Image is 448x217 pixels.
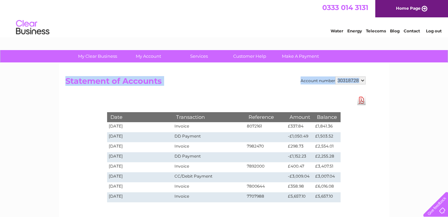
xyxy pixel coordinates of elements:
td: Invoice [173,122,245,132]
a: Energy [347,28,362,33]
a: Contact [404,28,420,33]
td: 7800644 [245,182,287,192]
td: [DATE] [107,172,173,182]
img: logo.png [16,17,50,38]
td: £400.47 [286,162,314,172]
td: £358.98 [286,182,314,192]
td: 8072161 [245,122,287,132]
h2: Statement of Accounts [65,76,366,89]
td: 7982470 [245,142,287,152]
a: Water [331,28,343,33]
td: £337.84 [286,122,314,132]
td: 7707988 [245,192,287,202]
a: Download Pdf [357,95,366,105]
a: 0333 014 3131 [322,3,368,12]
td: £3,407.51 [314,162,340,172]
td: £2,255.28 [314,152,340,162]
td: Invoice [173,162,245,172]
th: Balance [314,112,340,122]
td: £6,016.08 [314,182,340,192]
td: £2,554.01 [314,142,340,152]
a: Blog [390,28,400,33]
td: [DATE] [107,132,173,142]
td: £298.73 [286,142,314,152]
td: £1,503.52 [314,132,340,142]
th: Transaction [173,112,245,122]
td: Invoice [173,182,245,192]
td: 7892000 [245,162,287,172]
td: Invoice [173,192,245,202]
th: Amount [286,112,314,122]
a: Telecoms [366,28,386,33]
td: CC/Debit Payment [173,172,245,182]
th: Date [107,112,173,122]
td: DD Payment [173,152,245,162]
td: £1,841.36 [314,122,340,132]
td: [DATE] [107,192,173,202]
a: My Clear Business [70,50,125,62]
td: [DATE] [107,152,173,162]
td: DD Payment [173,132,245,142]
td: £5,657.10 [314,192,340,202]
div: Account number [301,76,366,84]
td: -£1,050.49 [286,132,314,142]
a: Make A Payment [273,50,328,62]
td: [DATE] [107,122,173,132]
td: [DATE] [107,142,173,152]
td: £5,657.10 [286,192,314,202]
th: Reference [245,112,287,122]
a: Customer Help [222,50,277,62]
a: My Account [121,50,176,62]
td: [DATE] [107,162,173,172]
td: [DATE] [107,182,173,192]
a: Log out [426,28,442,33]
td: -£3,009.04 [286,172,314,182]
td: Invoice [173,142,245,152]
td: £3,007.04 [314,172,340,182]
div: Clear Business is a trading name of Verastar Limited (registered in [GEOGRAPHIC_DATA] No. 3667643... [67,4,382,32]
a: Services [171,50,227,62]
td: -£1,152.23 [286,152,314,162]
